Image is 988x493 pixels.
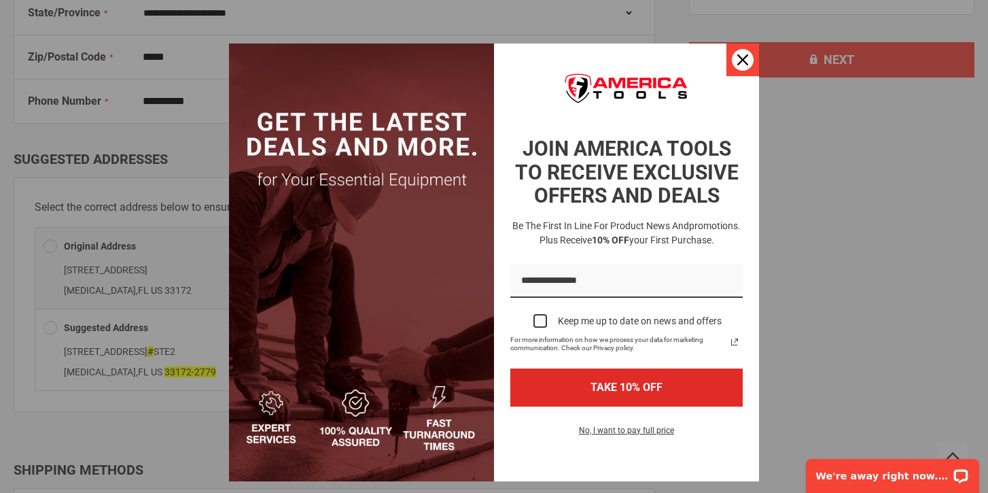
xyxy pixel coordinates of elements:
strong: 10% OFF [592,235,629,245]
svg: link icon [726,334,743,350]
span: promotions. Plus receive your first purchase. [540,220,741,245]
a: Read our Privacy Policy [726,334,743,350]
iframe: LiveChat chat widget [797,450,988,493]
div: Keep me up to date on news and offers [558,316,722,327]
button: No, I want to pay full price [568,423,685,446]
button: TAKE 10% OFF [510,369,743,406]
input: Email field [510,264,743,299]
strong: JOIN AMERICA TOOLS TO RECEIVE EXCLUSIVE OFFERS AND DEALS [515,137,739,207]
button: Close [726,44,759,76]
h3: Be the first in line for product news and [508,219,745,248]
span: For more information on how we process your data for marketing communication. Check our Privacy p... [510,336,726,352]
svg: close icon [737,54,748,65]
